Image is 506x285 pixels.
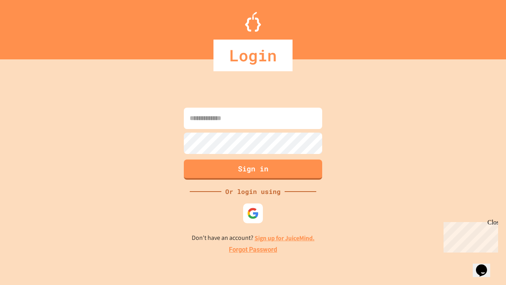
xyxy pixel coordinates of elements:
p: Don't have an account? [192,233,315,243]
a: Forgot Password [229,245,277,255]
iframe: chat widget [440,219,498,253]
div: Or login using [221,187,285,196]
div: Login [213,40,293,71]
div: Chat with us now!Close [3,3,55,50]
img: google-icon.svg [247,207,259,219]
img: Logo.svg [245,12,261,32]
button: Sign in [184,160,322,180]
a: Sign up for JuiceMind. [255,234,315,242]
iframe: chat widget [473,253,498,277]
